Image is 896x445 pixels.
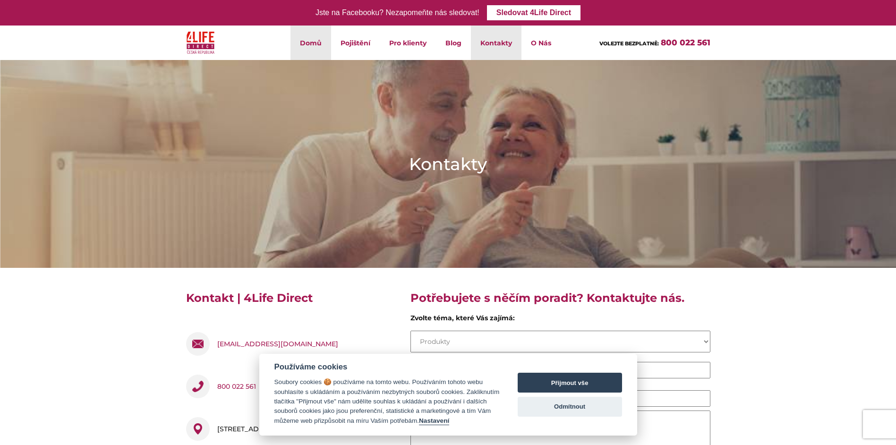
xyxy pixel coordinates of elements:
span: VOLEJTE BEZPLATNĚ: [599,40,659,47]
input: Email [570,362,710,378]
div: Používáme cookies [274,362,500,372]
h1: Kontakty [409,152,487,176]
h4: Potřebujete s něčím poradit? Kontaktujte nás. [410,291,710,313]
div: [STREET_ADDRESS] [217,417,284,441]
div: Soubory cookies 🍪 používáme na tomto webu. Používáním tohoto webu souhlasíte s ukládáním a použív... [274,377,500,426]
button: Odmítnout [518,397,622,417]
a: Domů [290,26,331,60]
a: Blog [436,26,471,60]
img: 4Life Direct Česká republika logo [187,29,215,56]
a: Kontakty [471,26,521,60]
a: 800 022 561 [217,375,256,398]
a: [EMAIL_ADDRESS][DOMAIN_NAME] [217,332,338,356]
button: Nastavení [419,417,449,425]
div: Jste na Facebooku? Nezapomeňte nás sledovat! [316,6,479,20]
a: Sledovat 4Life Direct [487,5,580,20]
button: Přijmout vše [518,373,622,393]
div: Zvolte téma, které Vás zajímá: [410,313,710,327]
h4: Kontakt | 4Life Direct [186,291,396,313]
a: 800 022 561 [661,38,710,47]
